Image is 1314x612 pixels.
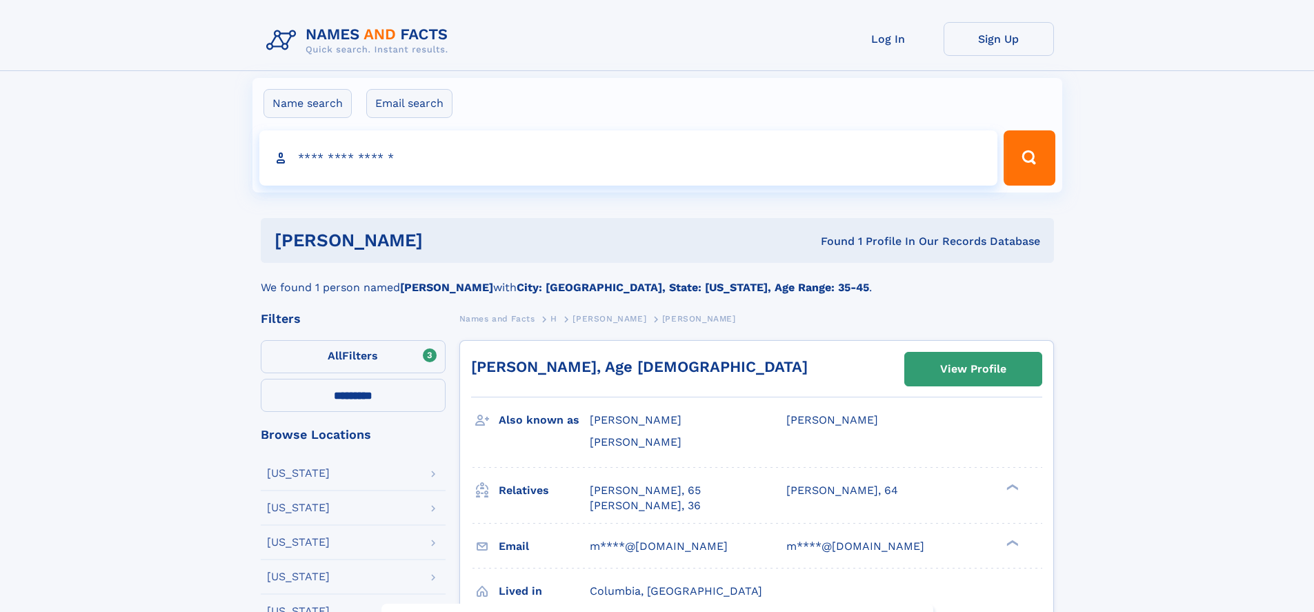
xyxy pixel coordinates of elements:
[590,498,701,513] a: [PERSON_NAME], 36
[471,358,808,375] a: [PERSON_NAME], Age [DEMOGRAPHIC_DATA]
[1003,538,1019,547] div: ❯
[590,584,762,598] span: Columbia, [GEOGRAPHIC_DATA]
[459,310,535,327] a: Names and Facts
[499,580,590,603] h3: Lived in
[261,313,446,325] div: Filters
[261,22,459,59] img: Logo Names and Facts
[328,349,342,362] span: All
[499,479,590,502] h3: Relatives
[550,314,557,324] span: H
[940,353,1006,385] div: View Profile
[267,571,330,582] div: [US_STATE]
[263,89,352,118] label: Name search
[621,234,1040,249] div: Found 1 Profile In Our Records Database
[261,340,446,373] label: Filters
[905,353,1042,386] a: View Profile
[366,89,452,118] label: Email search
[275,232,622,249] h1: [PERSON_NAME]
[267,502,330,513] div: [US_STATE]
[267,537,330,548] div: [US_STATE]
[944,22,1054,56] a: Sign Up
[550,310,557,327] a: H
[517,281,869,294] b: City: [GEOGRAPHIC_DATA], State: [US_STATE], Age Range: 35-45
[590,435,681,448] span: [PERSON_NAME]
[267,468,330,479] div: [US_STATE]
[573,310,646,327] a: [PERSON_NAME]
[261,263,1054,296] div: We found 1 person named with .
[786,413,878,426] span: [PERSON_NAME]
[590,483,701,498] a: [PERSON_NAME], 65
[662,314,736,324] span: [PERSON_NAME]
[573,314,646,324] span: [PERSON_NAME]
[499,535,590,558] h3: Email
[499,408,590,432] h3: Also known as
[261,428,446,441] div: Browse Locations
[590,413,681,426] span: [PERSON_NAME]
[1004,130,1055,186] button: Search Button
[259,130,998,186] input: search input
[1003,482,1019,491] div: ❯
[400,281,493,294] b: [PERSON_NAME]
[833,22,944,56] a: Log In
[786,483,898,498] a: [PERSON_NAME], 64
